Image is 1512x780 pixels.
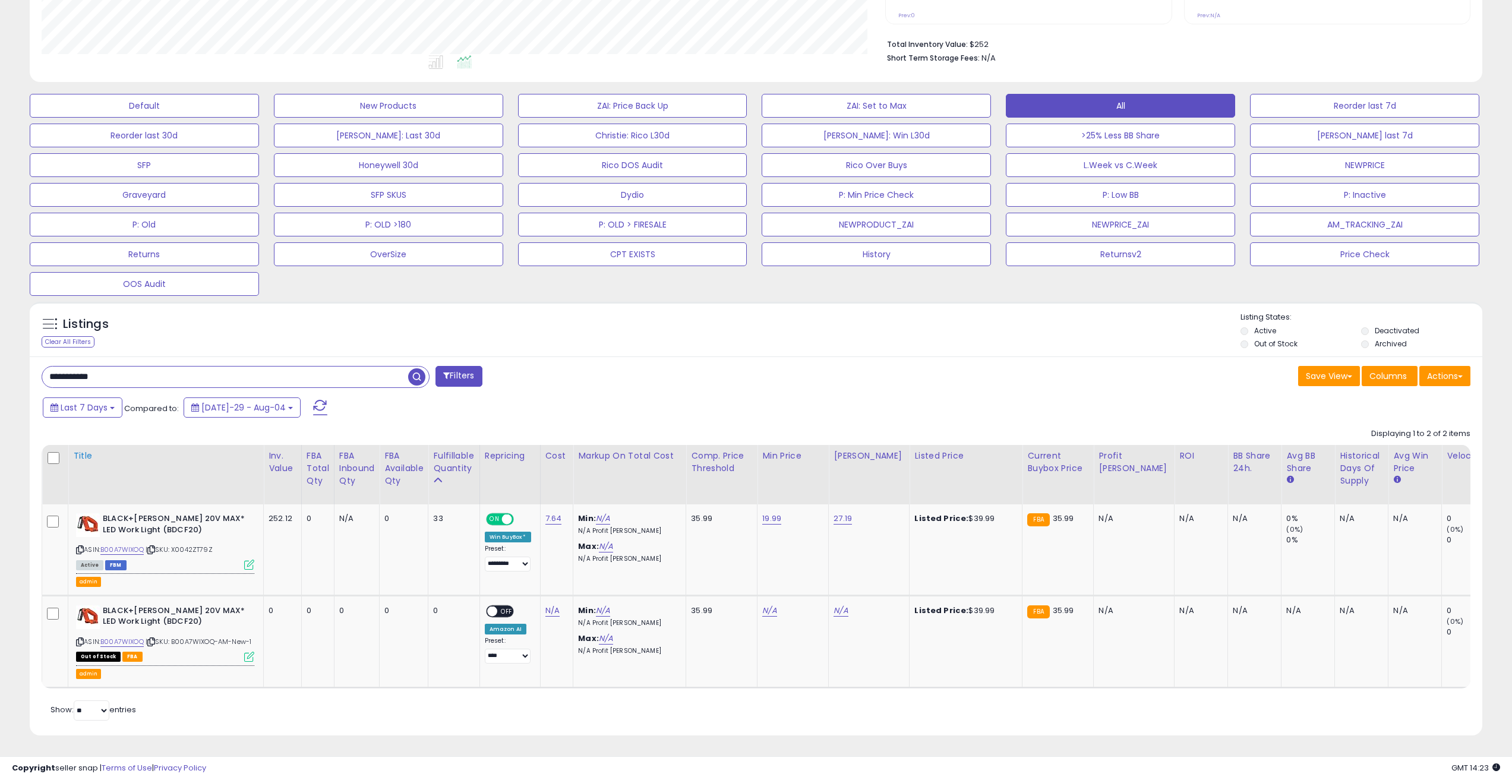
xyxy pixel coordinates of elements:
[1447,617,1463,626] small: (0%)
[1286,513,1334,524] div: 0%
[1197,12,1220,19] small: Prev: N/A
[1393,513,1432,524] div: N/A
[124,403,179,414] span: Compared to:
[762,124,991,147] button: [PERSON_NAME]: Win L30d
[43,397,122,418] button: Last 7 Days
[269,450,296,475] div: Inv. value
[30,124,259,147] button: Reorder last 30d
[76,577,101,587] button: admin
[762,513,781,525] a: 19.99
[1027,450,1088,475] div: Current Buybox Price
[274,213,503,236] button: P: OLD >180
[1179,513,1219,524] div: N/A
[497,606,516,616] span: OFF
[1447,525,1463,534] small: (0%)
[691,450,752,475] div: Comp. Price Threshold
[578,647,677,655] p: N/A Profit [PERSON_NAME]
[76,560,103,570] span: All listings currently available for purchase on Amazon
[269,605,292,616] div: 0
[834,450,904,462] div: [PERSON_NAME]
[307,605,325,616] div: 0
[1240,312,1482,323] p: Listing States:
[76,605,254,661] div: ASIN:
[1298,366,1360,386] button: Save View
[518,124,747,147] button: Christie: Rico L30d
[50,704,136,715] span: Show: entries
[1369,370,1407,382] span: Columns
[578,619,677,627] p: N/A Profit [PERSON_NAME]
[384,605,419,616] div: 0
[762,242,991,266] button: History
[691,605,748,616] div: 35.99
[1006,124,1235,147] button: >25% Less BB Share
[201,402,286,413] span: [DATE]-29 - Aug-04
[599,633,613,645] a: N/A
[274,242,503,266] button: OverSize
[518,213,747,236] button: P: OLD > FIRESALE
[1286,450,1330,475] div: Avg BB Share
[762,183,991,207] button: P: Min Price Check
[1233,450,1276,475] div: BB Share 24h.
[105,560,127,570] span: FBM
[30,183,259,207] button: Graveyard
[103,605,247,630] b: BLACK+[PERSON_NAME] 20V MAX* LED Work Light (BDCF20)
[433,450,474,475] div: Fulfillable Quantity
[339,605,371,616] div: 0
[146,545,213,554] span: | SKU: X0042ZT79Z
[1099,450,1169,475] div: Profit [PERSON_NAME]
[76,669,101,679] button: admin
[762,450,823,462] div: Min Price
[76,652,121,662] span: All listings that are currently out of stock and unavailable for purchase on Amazon
[1254,339,1298,349] label: Out of Stock
[122,652,143,662] span: FBA
[1027,605,1049,618] small: FBA
[1006,94,1235,118] button: All
[1286,525,1303,534] small: (0%)
[1006,242,1235,266] button: Returnsv2
[1375,339,1407,349] label: Archived
[1254,326,1276,336] label: Active
[433,605,470,616] div: 0
[1250,183,1479,207] button: P: Inactive
[1179,450,1223,462] div: ROI
[1233,605,1272,616] div: N/A
[573,445,686,504] th: The percentage added to the cost of goods (COGS) that forms the calculator for Min & Max prices.
[545,605,560,617] a: N/A
[914,513,1013,524] div: $39.99
[12,763,206,774] div: seller snap | |
[1393,450,1437,475] div: Avg Win Price
[1362,366,1418,386] button: Columns
[1006,213,1235,236] button: NEWPRICE_ZAI
[1375,326,1419,336] label: Deactivated
[1286,605,1325,616] div: N/A
[485,637,531,664] div: Preset:
[914,513,968,524] b: Listed Price:
[63,316,109,333] h5: Listings
[1340,450,1383,487] div: Historical Days Of Supply
[578,555,677,563] p: N/A Profit [PERSON_NAME]
[599,541,613,552] a: N/A
[1393,605,1432,616] div: N/A
[1099,513,1165,524] div: N/A
[30,153,259,177] button: SFP
[518,242,747,266] button: CPT EXISTS
[274,153,503,177] button: Honeywell 30d
[433,513,470,524] div: 33
[578,541,599,552] b: Max:
[691,513,748,524] div: 35.99
[1286,535,1334,545] div: 0%
[578,450,681,462] div: Markup on Total Cost
[518,94,747,118] button: ZAI: Price Back Up
[887,53,980,63] b: Short Term Storage Fees:
[30,272,259,296] button: OOS Audit
[578,513,596,524] b: Min:
[1286,475,1293,485] small: Avg BB Share.
[485,545,531,571] div: Preset:
[1340,513,1379,524] div: N/A
[76,513,254,569] div: ASIN:
[914,605,968,616] b: Listed Price:
[487,514,502,525] span: ON
[762,213,991,236] button: NEWPRODUCT_ZAI
[384,450,423,487] div: FBA Available Qty
[1250,94,1479,118] button: Reorder last 7d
